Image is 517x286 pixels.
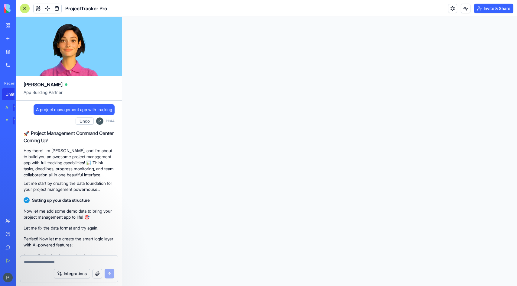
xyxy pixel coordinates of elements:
img: logo [4,4,42,13]
img: ACg8ocIu9pv-5p4DRiR1ff6AmU5EIwkIrsM7tz3NZZiYBssOxlO2kA=s96-c [3,273,13,282]
div: Untitled App [5,91,22,97]
a: Feedback FormTRY [2,115,26,127]
div: TRY [13,104,22,111]
span: [PERSON_NAME] [24,81,63,88]
div: Feedback Form [5,118,8,124]
span: 11:44 [106,119,115,124]
iframe: Intercom notifications message [86,241,207,283]
button: Undo [76,117,94,125]
button: Invite & Share [474,4,513,13]
p: Let me fix the data format and try again: [24,225,115,231]
span: A project management app with tracking [36,107,112,113]
div: TRY [13,117,22,124]
div: AI Logo Generator [5,104,8,111]
p: Let me fix the input parameter structure: [24,253,115,259]
span: Recent [2,81,15,86]
button: Integrations [54,269,90,278]
p: Let me start by creating the data foundation for your project management powerhouse... [24,180,115,192]
p: Perfect! Now let me create the smart logic layer with AI-powered features: [24,236,115,248]
span: App Building Partner [24,89,115,100]
a: AI Logo GeneratorTRY [2,101,26,114]
img: ACg8ocIu9pv-5p4DRiR1ff6AmU5EIwkIrsM7tz3NZZiYBssOxlO2kA=s96-c [96,117,103,125]
p: Hey there! I'm [PERSON_NAME], and I'm about to build you an awesome project management app with f... [24,148,115,178]
span: ProjectTracker Pro [65,5,107,12]
span: Setting up your data structure [32,197,90,203]
a: Untitled App [2,88,26,100]
p: Now let me add some demo data to bring your project management app to life! 🎯 [24,208,115,220]
h2: 🚀 Project Management Command Center Coming Up! [24,130,115,144]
